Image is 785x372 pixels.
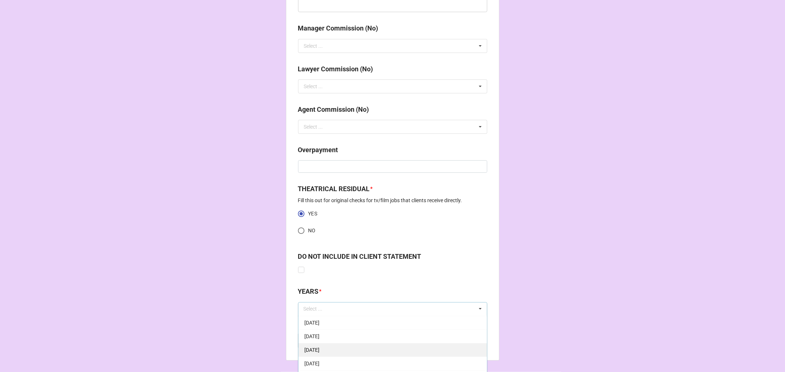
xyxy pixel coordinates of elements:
[304,361,319,366] span: [DATE]
[298,197,487,204] p: Fill this out for original checks for tv/film jobs that clients receive directly.
[304,84,323,89] div: Select ...
[298,251,421,262] label: DO NOT INCLUDE IN CLIENT STATEMENT
[298,104,369,115] label: Agent Commission (No)
[308,227,316,235] span: NO
[298,23,378,33] label: Manager Commission (No)
[298,145,338,155] label: Overpayment
[304,43,323,49] div: Select ...
[304,333,319,339] span: [DATE]
[304,124,323,129] div: Select ...
[298,64,373,74] label: Lawyer Commission (No)
[304,320,319,326] span: [DATE]
[308,210,317,218] span: YES
[298,184,370,194] label: THEATRICAL RESIDUAL
[298,286,319,297] label: YEARS
[304,347,319,353] span: [DATE]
